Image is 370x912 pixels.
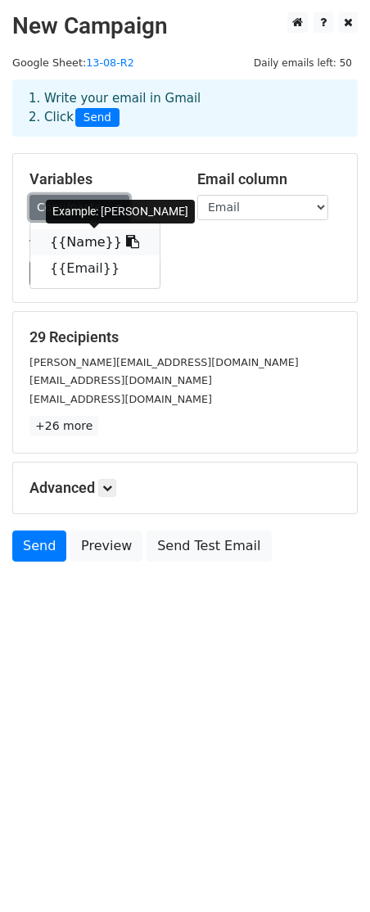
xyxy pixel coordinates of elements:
small: [EMAIL_ADDRESS][DOMAIN_NAME] [29,374,212,386]
small: [PERSON_NAME][EMAIL_ADDRESS][DOMAIN_NAME] [29,356,299,368]
small: Google Sheet: [12,56,134,69]
a: +26 more [29,416,98,436]
div: 1. Write your email in Gmail 2. Click [16,89,354,127]
span: Daily emails left: 50 [248,54,358,72]
div: Example: [PERSON_NAME] [46,200,195,223]
a: Copy/paste... [29,195,129,220]
small: [EMAIL_ADDRESS][DOMAIN_NAME] [29,393,212,405]
h5: Advanced [29,479,341,497]
a: 13-08-R2 [86,56,134,69]
a: Daily emails left: 50 [248,56,358,69]
a: {{Name}} [30,229,160,255]
span: Send [75,108,120,128]
a: Send [12,530,66,562]
h5: Email column [197,170,341,188]
a: {{Email}} [30,255,160,282]
h5: 29 Recipients [29,328,341,346]
h5: Variables [29,170,173,188]
a: Send Test Email [147,530,271,562]
h2: New Campaign [12,12,358,40]
iframe: Chat Widget [288,833,370,912]
a: Preview [70,530,142,562]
